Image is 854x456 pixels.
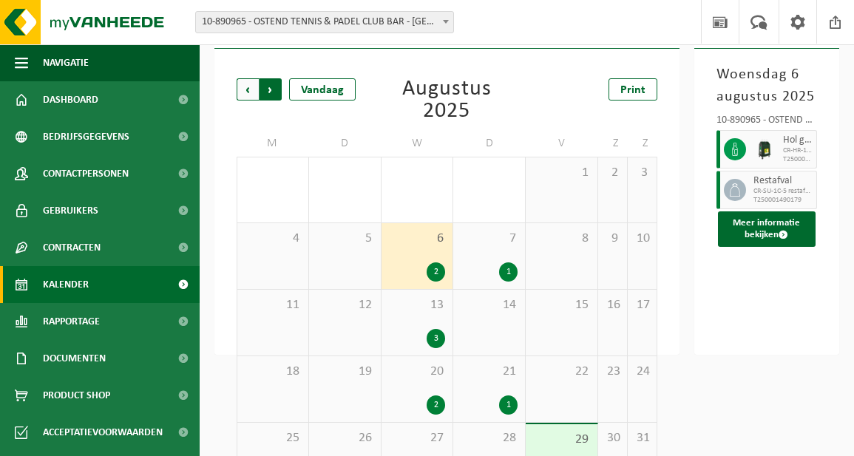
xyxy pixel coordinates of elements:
[461,297,518,313] span: 14
[783,135,813,146] span: Hol glas, bont (huishoudelijk)
[289,78,356,101] div: Vandaag
[606,297,620,313] span: 16
[316,231,373,247] span: 5
[309,130,382,157] td: D
[783,155,813,164] span: T250001396972
[499,395,518,415] div: 1
[453,130,526,157] td: D
[753,187,813,196] span: CR-SU-1C-5 restafval
[533,432,590,448] span: 29
[716,115,817,130] div: 10-890965 - OSTEND TENNIS & PADEL CLUB BAR - [GEOGRAPHIC_DATA]
[43,340,106,377] span: Documenten
[609,78,657,101] a: Print
[620,84,645,96] span: Print
[43,81,98,118] span: Dashboard
[635,231,649,247] span: 10
[389,297,446,313] span: 13
[316,364,373,380] span: 19
[43,118,129,155] span: Bedrijfsgegevens
[260,78,282,101] span: Volgende
[526,130,598,157] td: V
[635,430,649,446] span: 31
[316,297,373,313] span: 12
[43,414,163,451] span: Acceptatievoorwaarden
[783,146,813,155] span: CR-HR-1C-1 hol glas, bont (huishoudelijk)
[245,231,301,247] span: 4
[606,231,620,247] span: 9
[237,130,309,157] td: M
[628,130,657,157] td: Z
[533,364,590,380] span: 22
[753,196,813,205] span: T250001490179
[382,130,454,157] td: W
[533,165,590,181] span: 1
[43,266,89,303] span: Kalender
[379,78,515,123] div: Augustus 2025
[245,430,301,446] span: 25
[753,138,776,160] img: CR-HR-1C-1000-PES-01
[237,78,259,101] span: Vorige
[533,231,590,247] span: 8
[43,155,129,192] span: Contactpersonen
[427,395,445,415] div: 2
[316,430,373,446] span: 26
[461,231,518,247] span: 7
[718,211,816,247] button: Meer informatie bekijken
[427,262,445,282] div: 2
[245,297,301,313] span: 11
[606,364,620,380] span: 23
[196,12,453,33] span: 10-890965 - OSTEND TENNIS & PADEL CLUB BAR - OOSTENDE
[389,231,446,247] span: 6
[716,64,817,108] h3: Woensdag 6 augustus 2025
[533,297,590,313] span: 15
[461,430,518,446] span: 28
[389,430,446,446] span: 27
[43,44,89,81] span: Navigatie
[43,229,101,266] span: Contracten
[598,130,628,157] td: Z
[427,329,445,348] div: 3
[43,192,98,229] span: Gebruikers
[635,165,649,181] span: 3
[195,11,454,33] span: 10-890965 - OSTEND TENNIS & PADEL CLUB BAR - OOSTENDE
[461,364,518,380] span: 21
[43,303,100,340] span: Rapportage
[606,165,620,181] span: 2
[635,297,649,313] span: 17
[499,262,518,282] div: 1
[245,364,301,380] span: 18
[389,364,446,380] span: 20
[753,175,813,187] span: Restafval
[43,377,110,414] span: Product Shop
[635,364,649,380] span: 24
[606,430,620,446] span: 30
